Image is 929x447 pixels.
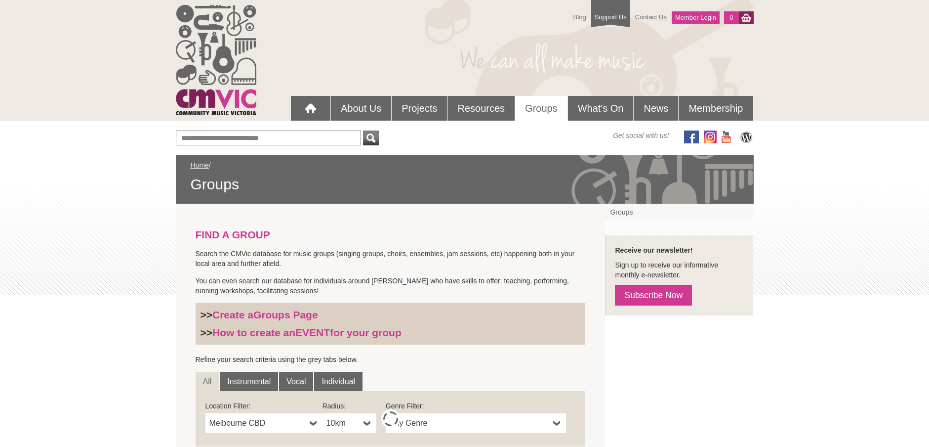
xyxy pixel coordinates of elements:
span: Get social with us! [613,131,669,140]
div: / [191,160,739,194]
p: Sign up to receive our informative monthly e-newsletter. [615,260,743,280]
a: Contact Us [630,8,672,26]
a: All [196,372,219,392]
a: How to create anEVENTfor your group [212,327,402,338]
span: Groups [191,175,739,194]
strong: FIND A GROUP [196,229,270,240]
a: Member Login [672,11,720,24]
img: cmvic_logo.png [176,5,256,115]
a: About Us [331,96,391,121]
strong: Receive our newsletter! [615,246,692,254]
a: Subscribe Now [615,285,692,306]
a: Instrumental [220,372,278,392]
label: Genre Filter: [386,401,566,411]
strong: EVENT [295,327,330,338]
a: Projects [392,96,447,121]
a: Home [191,161,209,169]
label: Radius: [323,401,376,411]
a: Individual [314,372,363,392]
strong: Groups Page [253,309,318,320]
a: Groups [515,96,567,121]
a: Groups [605,204,753,221]
img: icon-instagram.png [704,131,717,143]
a: Create aGroups Page [212,309,318,320]
a: 10km [323,413,376,433]
h3: >> [201,326,581,339]
h3: >> [201,309,581,321]
img: CMVic Blog [739,131,754,143]
p: Refine your search criteria using the grey tabs below. [196,355,586,364]
a: Vocal [279,372,313,392]
a: Resources [448,96,515,121]
span: 10km [326,417,360,429]
a: Melbourne CBD [205,413,323,433]
a: Blog [568,8,591,26]
a: News [634,96,678,121]
label: Location Filter: [205,401,323,411]
a: Any Genre [386,413,566,433]
span: Any Genre [390,417,549,429]
a: 0 [724,11,738,24]
a: What's On [568,96,634,121]
p: You can even search our database for individuals around [PERSON_NAME] who have skills to offer: t... [196,276,586,296]
span: Melbourne CBD [209,417,306,429]
p: Search the CMVic database for music groups (singing groups, choirs, ensembles, jam sessions, etc)... [196,249,586,268]
a: Membership [679,96,753,121]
